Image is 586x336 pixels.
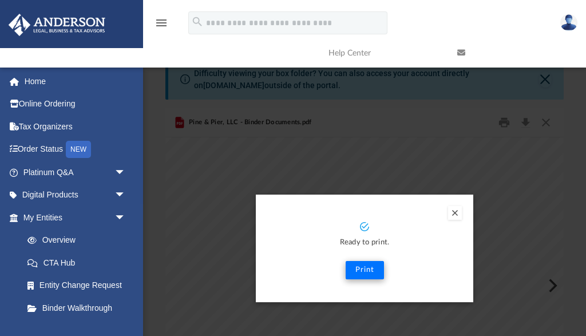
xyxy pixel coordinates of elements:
[16,274,143,297] a: Entity Change Request
[8,93,143,116] a: Online Ordering
[155,22,168,30] a: menu
[8,70,143,93] a: Home
[16,297,143,319] a: Binder Walkthrough
[114,184,137,207] span: arrow_drop_down
[191,15,204,28] i: search
[8,138,143,161] a: Order StatusNEW
[16,251,143,274] a: CTA Hub
[320,30,449,76] a: Help Center
[267,236,462,250] p: Ready to print.
[114,161,137,184] span: arrow_drop_down
[16,229,143,252] a: Overview
[8,115,143,138] a: Tax Organizers
[560,14,577,31] img: User Pic
[5,14,109,36] img: Anderson Advisors Platinum Portal
[155,16,168,30] i: menu
[8,161,143,184] a: Platinum Q&Aarrow_drop_down
[114,206,137,230] span: arrow_drop_down
[346,261,384,279] button: Print
[66,141,91,158] div: NEW
[8,206,143,229] a: My Entitiesarrow_drop_down
[8,184,143,207] a: Digital Productsarrow_drop_down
